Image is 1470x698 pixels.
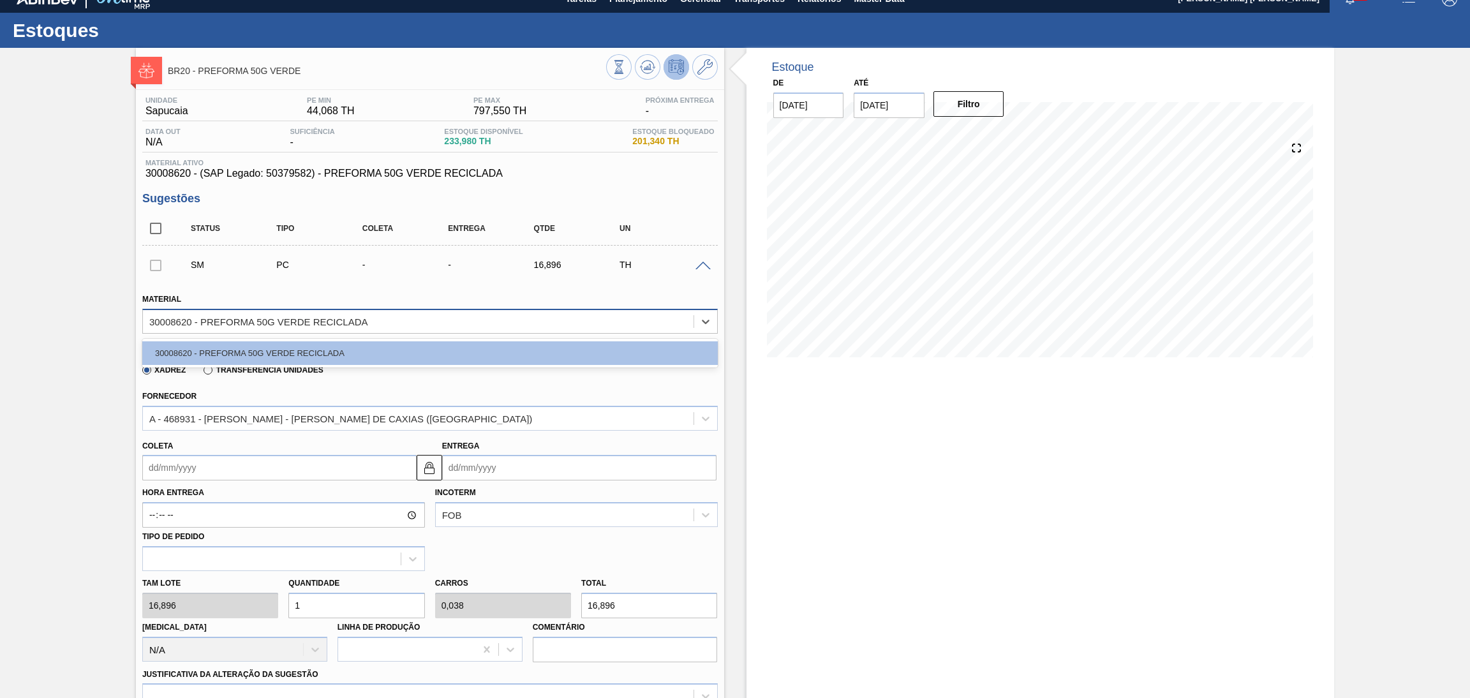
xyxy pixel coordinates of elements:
label: Fornecedor [142,392,197,401]
div: 30008620 - PREFORMA 50G VERDE RECICLADA [142,341,718,365]
div: Tipo [273,224,370,233]
span: Suficiência [290,128,334,135]
label: Até [854,78,868,87]
input: dd/mm/yyyy [142,455,417,480]
button: Atualizar Gráfico [635,54,660,80]
span: 30008620 - (SAP Legado: 50379582) - PREFORMA 50G VERDE RECICLADA [145,168,715,179]
label: Comentário [533,618,718,637]
span: BR20 - PREFORMA 50G VERDE [168,66,606,76]
img: Ícone [138,63,154,78]
div: FOB [442,510,462,521]
div: - [642,96,718,117]
div: Estoque [772,61,814,74]
div: - [286,128,338,148]
input: dd/mm/yyyy [854,93,924,118]
span: Estoque Disponível [444,128,523,135]
button: Ir ao Master Data / Geral [692,54,718,80]
div: A - 468931 - [PERSON_NAME] - [PERSON_NAME] DE CAXIAS ([GEOGRAPHIC_DATA]) [149,413,532,424]
div: - [445,260,542,270]
span: Próxima Entrega [646,96,715,104]
span: Estoque Bloqueado [632,128,714,135]
span: PE MIN [307,96,354,104]
input: dd/mm/yyyy [442,455,716,480]
div: 16,896 [531,260,628,270]
div: 30008620 - PREFORMA 50G VERDE RECICLADA [149,316,368,327]
label: Xadrez [142,366,186,375]
span: Unidade [145,96,188,104]
button: locked [417,455,442,480]
span: 201,340 TH [632,137,714,146]
label: Material [142,295,181,304]
img: locked [422,460,437,475]
div: TH [616,260,713,270]
div: Status [188,224,285,233]
div: Qtde [531,224,628,233]
div: N/A [142,128,184,148]
label: Incoterm [435,488,476,497]
span: Sapucaia [145,105,188,117]
label: Justificativa da Alteração da Sugestão [142,670,318,679]
div: Pedido de Compra [273,260,370,270]
label: De [773,78,784,87]
span: 44,068 TH [307,105,354,117]
span: Data out [145,128,181,135]
input: dd/mm/yyyy [773,93,844,118]
div: Entrega [445,224,542,233]
span: Material ativo [145,159,715,167]
label: Tipo de pedido [142,532,204,541]
div: UN [616,224,713,233]
button: Filtro [933,91,1004,117]
label: Tam lote [142,574,278,593]
div: Sugestão Manual [188,260,285,270]
div: - [359,260,456,270]
label: Entrega [442,442,480,450]
button: Desprogramar Estoque [664,54,689,80]
label: Linha de Produção [338,623,420,632]
span: 797,550 TH [473,105,526,117]
h1: Estoques [13,23,239,38]
label: Transferência Unidades [204,366,323,375]
h3: Sugestões [142,192,718,205]
button: Visão Geral dos Estoques [606,54,632,80]
label: [MEDICAL_DATA] [142,623,207,632]
label: Coleta [142,442,173,450]
label: Quantidade [288,579,339,588]
div: Coleta [359,224,456,233]
label: Total [581,579,606,588]
span: PE MAX [473,96,526,104]
label: Carros [435,579,468,588]
label: Hora Entrega [142,484,425,502]
span: 233,980 TH [444,137,523,146]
